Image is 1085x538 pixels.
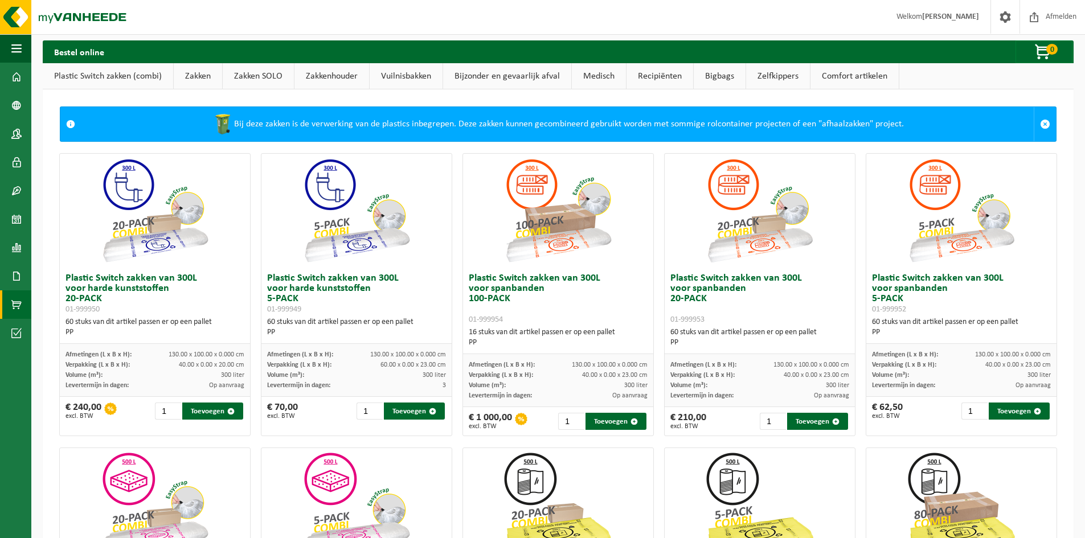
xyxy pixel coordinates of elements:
button: Toevoegen [787,413,848,430]
div: € 70,00 [267,403,298,420]
h3: Plastic Switch zakken van 300L voor spanbanden 100-PACK [469,273,648,325]
a: Bijzonder en gevaarlijk afval [443,63,571,89]
img: WB-0240-HPE-GN-50.png [211,113,234,135]
a: Zakken [174,63,222,89]
div: € 62,50 [872,403,903,420]
strong: [PERSON_NAME] [922,13,979,21]
span: Afmetingen (L x B x H): [65,351,132,358]
img: 01-999952 [904,154,1018,268]
span: Afmetingen (L x B x H): [267,351,333,358]
div: PP [670,338,849,348]
span: 300 liter [1027,372,1051,379]
span: Op aanvraag [209,382,244,389]
span: Levertermijn in dagen: [65,382,129,389]
h3: Plastic Switch zakken van 300L voor harde kunststoffen 5-PACK [267,273,446,314]
h3: Plastic Switch zakken van 300L voor spanbanden 20-PACK [670,273,849,325]
div: € 210,00 [670,413,706,430]
div: 16 stuks van dit artikel passen er op een pallet [469,327,648,348]
a: Bigbags [694,63,746,89]
span: Volume (m³): [65,372,103,379]
span: Volume (m³): [469,382,506,389]
input: 1 [558,413,584,430]
a: Vuilnisbakken [370,63,443,89]
button: Toevoegen [989,403,1050,420]
span: 40.00 x 0.00 x 23.00 cm [985,362,1051,368]
div: 60 stuks van dit artikel passen er op een pallet [65,317,244,338]
span: excl. BTW [65,413,101,420]
img: 01-999949 [300,154,413,268]
a: Zelfkippers [746,63,810,89]
span: Verpakking (L x B x H): [469,372,533,379]
span: Levertermijn in dagen: [872,382,935,389]
span: 300 liter [221,372,244,379]
a: Comfort artikelen [810,63,899,89]
span: Verpakking (L x B x H): [670,372,735,379]
span: Afmetingen (L x B x H): [872,351,938,358]
div: € 240,00 [65,403,101,420]
span: excl. BTW [469,423,512,430]
button: 0 [1016,40,1072,63]
span: Volume (m³): [872,372,909,379]
div: 60 stuks van dit artikel passen er op een pallet [872,317,1051,338]
img: 01-999954 [501,154,615,268]
span: Afmetingen (L x B x H): [469,362,535,368]
a: Sluit melding [1034,107,1056,141]
a: Plastic Switch zakken (combi) [43,63,173,89]
div: PP [65,327,244,338]
span: 0 [1046,44,1058,55]
span: 01-999954 [469,315,503,324]
div: PP [872,327,1051,338]
span: Verpakking (L x B x H): [267,362,331,368]
input: 1 [155,403,181,420]
button: Toevoegen [182,403,243,420]
span: 300 liter [826,382,849,389]
span: Volume (m³): [670,382,707,389]
span: 40.00 x 0.00 x 23.00 cm [784,372,849,379]
button: Toevoegen [586,413,646,430]
a: Recipiënten [627,63,693,89]
span: 40.00 x 0.00 x 23.00 cm [582,372,648,379]
a: Zakkenhouder [294,63,369,89]
span: 130.00 x 100.00 x 0.000 cm [370,351,446,358]
span: 01-999949 [267,305,301,314]
span: excl. BTW [670,423,706,430]
span: 01-999950 [65,305,100,314]
span: 01-999953 [670,315,705,324]
span: 3 [443,382,446,389]
span: Levertermijn in dagen: [469,392,532,399]
span: 60.00 x 0.00 x 23.00 cm [380,362,446,368]
div: 60 stuks van dit artikel passen er op een pallet [267,317,446,338]
div: PP [469,338,648,348]
span: 300 liter [423,372,446,379]
span: Volume (m³): [267,372,304,379]
span: Op aanvraag [1016,382,1051,389]
span: 40.00 x 0.00 x 20.00 cm [179,362,244,368]
div: Bij deze zakken is de verwerking van de plastics inbegrepen. Deze zakken kunnen gecombineerd gebr... [81,107,1034,141]
h3: Plastic Switch zakken van 300L voor harde kunststoffen 20-PACK [65,273,244,314]
span: 300 liter [624,382,648,389]
div: 60 stuks van dit artikel passen er op een pallet [670,327,849,348]
span: Afmetingen (L x B x H): [670,362,736,368]
img: 01-999950 [98,154,212,268]
div: € 1 000,00 [469,413,512,430]
span: 130.00 x 100.00 x 0.000 cm [773,362,849,368]
a: Zakken SOLO [223,63,294,89]
div: PP [267,327,446,338]
button: Toevoegen [384,403,445,420]
span: Verpakking (L x B x H): [65,362,130,368]
span: Op aanvraag [814,392,849,399]
span: 130.00 x 100.00 x 0.000 cm [975,351,1051,358]
span: excl. BTW [872,413,903,420]
span: 01-999952 [872,305,906,314]
span: Op aanvraag [612,392,648,399]
span: excl. BTW [267,413,298,420]
input: 1 [961,403,988,420]
img: 01-999953 [703,154,817,268]
h3: Plastic Switch zakken van 300L voor spanbanden 5-PACK [872,273,1051,314]
h2: Bestel online [43,40,116,63]
span: Levertermijn in dagen: [670,392,734,399]
span: Levertermijn in dagen: [267,382,330,389]
span: 130.00 x 100.00 x 0.000 cm [169,351,244,358]
span: 130.00 x 100.00 x 0.000 cm [572,362,648,368]
a: Medisch [572,63,626,89]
